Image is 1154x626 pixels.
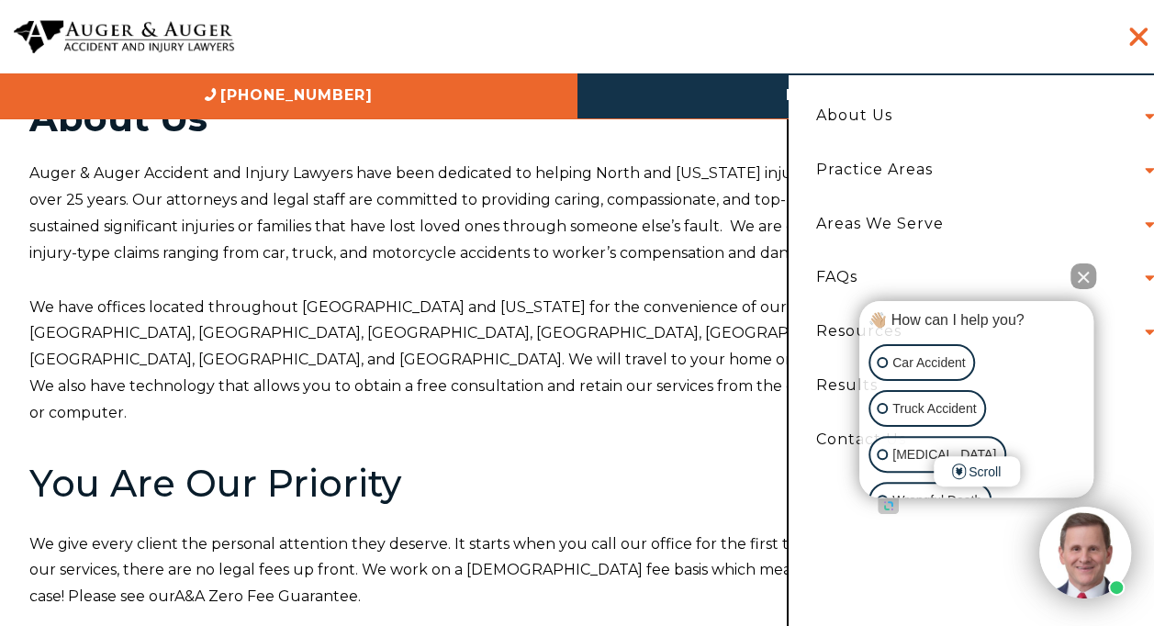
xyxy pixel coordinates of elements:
[802,143,947,197] a: Practice Areas
[892,443,996,466] p: [MEDICAL_DATA]
[892,352,965,374] p: Car Accident
[1039,507,1131,598] img: Intaker widget Avatar
[29,100,1126,137] h1: About Us
[174,587,361,605] span: A&A Zero Fee Guarantee.
[29,164,1124,261] span: Auger & Auger Accident and Injury Lawyers have been dedicated to helping North and [US_STATE] inj...
[892,397,976,420] p: Truck Accident
[802,305,915,359] a: Resources
[29,461,401,506] b: You Are Our Priority
[802,197,958,252] a: Areas We Serve
[1111,18,1148,55] button: Menu
[14,20,234,54] img: Auger & Auger Accident and Injury Lawyers Logo
[802,251,871,305] a: FAQs
[864,310,1089,330] div: 👋🏼 How can I help you?
[29,298,1111,421] span: We have offices located throughout [GEOGRAPHIC_DATA] and [US_STATE] for the convenience of our cl...
[892,489,981,512] p: Wrongful Death
[878,497,899,514] a: Open intaker chat
[934,456,1020,486] span: Scroll
[802,89,906,143] a: About Us
[29,535,1114,606] span: We give every client the personal attention they deserve. It starts when you call our office for ...
[1070,263,1096,289] button: Close Intaker Chat Widget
